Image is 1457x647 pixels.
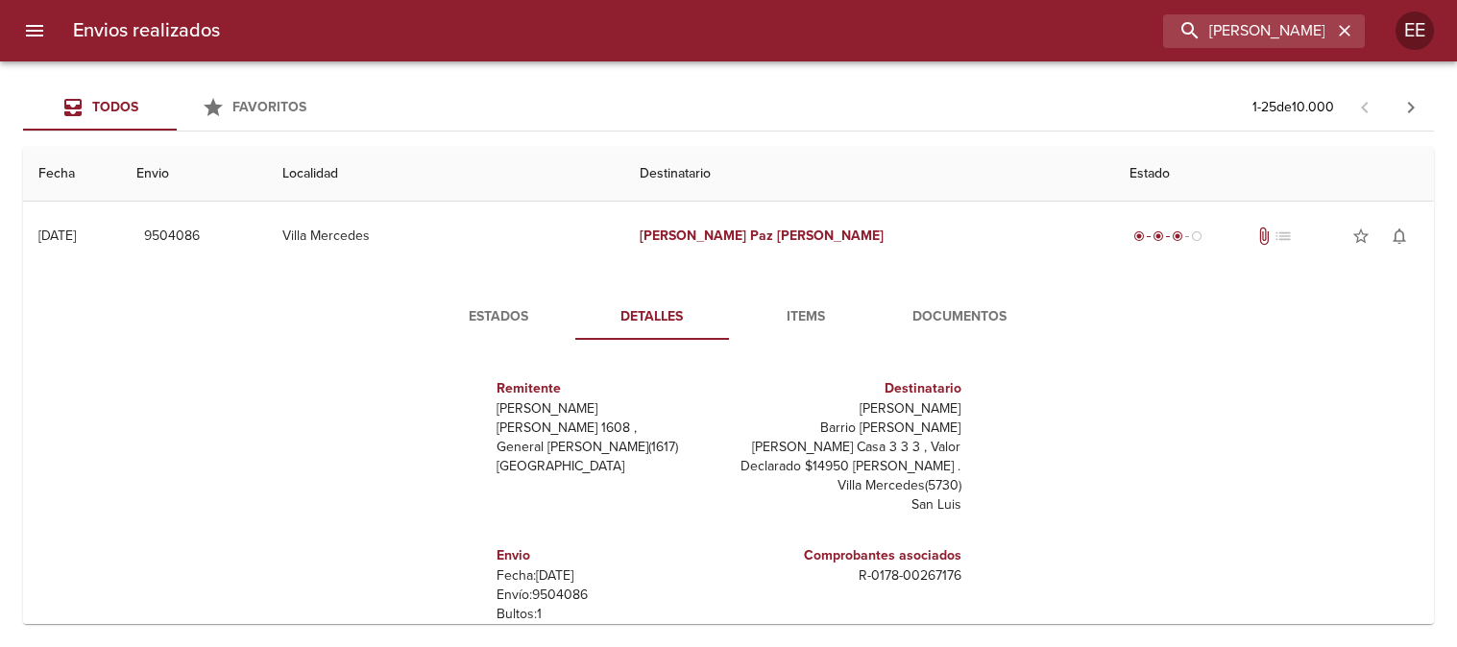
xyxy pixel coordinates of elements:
[1274,227,1293,246] span: No tiene pedido asociado
[1254,227,1274,246] span: Tiene documentos adjuntos
[587,305,717,329] span: Detalles
[92,99,138,115] span: Todos
[737,495,961,515] p: San Luis
[12,8,58,54] button: menu
[1252,98,1334,117] p: 1 - 25 de 10.000
[1129,227,1206,246] div: En viaje
[267,202,624,271] td: Villa Mercedes
[1163,14,1332,48] input: buscar
[497,419,721,438] p: [PERSON_NAME] 1608 ,
[741,305,871,329] span: Items
[497,545,721,566] h6: Envio
[422,294,1036,340] div: Tabs detalle de guia
[640,228,746,244] em: [PERSON_NAME]
[1380,217,1419,255] button: Activar notificaciones
[737,545,961,566] h6: Comprobantes asociados
[1133,230,1145,242] span: radio_button_checked
[624,147,1113,202] th: Destinatario
[737,399,961,419] p: [PERSON_NAME]
[737,566,961,586] p: R - 0178 - 00267176
[497,566,721,586] p: Fecha: [DATE]
[1388,84,1434,131] span: Pagina siguiente
[497,378,721,399] h6: Remitente
[433,305,564,329] span: Estados
[1390,227,1409,246] span: notifications_none
[232,99,306,115] span: Favoritos
[1396,12,1434,50] div: EE
[1191,230,1202,242] span: radio_button_unchecked
[1342,97,1388,116] span: Pagina anterior
[136,219,207,254] button: 9504086
[23,84,330,131] div: Tabs Envios
[1396,12,1434,50] div: Abrir información de usuario
[73,15,220,46] h6: Envios realizados
[737,419,961,476] p: Barrio [PERSON_NAME] [PERSON_NAME] Casa 3 3 3 , Valor Declarado $14950 [PERSON_NAME] .
[750,228,773,244] em: Paz
[1172,230,1183,242] span: radio_button_checked
[737,476,961,495] p: Villa Mercedes ( 5730 )
[1342,217,1380,255] button: Agregar a favoritos
[1351,227,1371,246] span: star_border
[497,605,721,624] p: Bultos: 1
[497,586,721,605] p: Envío: 9504086
[144,225,200,249] span: 9504086
[1114,147,1434,202] th: Estado
[497,399,721,419] p: [PERSON_NAME]
[497,457,721,476] p: [GEOGRAPHIC_DATA]
[777,228,884,244] em: [PERSON_NAME]
[23,147,121,202] th: Fecha
[38,228,76,244] div: [DATE]
[267,147,624,202] th: Localidad
[121,147,267,202] th: Envio
[497,438,721,457] p: General [PERSON_NAME] ( 1617 )
[737,378,961,399] h6: Destinatario
[1153,230,1164,242] span: radio_button_checked
[894,305,1025,329] span: Documentos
